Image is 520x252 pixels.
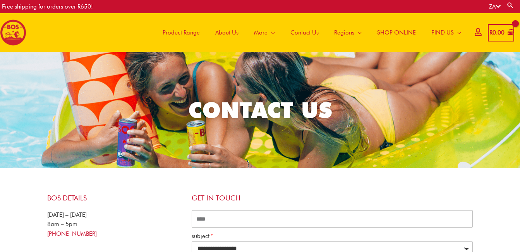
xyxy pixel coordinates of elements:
[208,13,246,52] a: About Us
[44,96,476,124] h2: CONTACT US
[192,194,473,202] h4: Get in touch
[431,21,454,44] span: FIND US
[489,29,493,36] span: R
[192,231,213,241] label: subject
[369,13,424,52] a: SHOP ONLINE
[334,21,354,44] span: Regions
[488,24,514,41] a: View Shopping Cart, empty
[489,3,501,10] a: ZA
[163,21,200,44] span: Product Range
[290,21,319,44] span: Contact Us
[47,194,184,202] h4: BOS Details
[47,230,97,237] a: [PHONE_NUMBER]
[246,13,283,52] a: More
[283,13,326,52] a: Contact Us
[215,21,239,44] span: About Us
[155,13,208,52] a: Product Range
[47,211,87,218] span: [DATE] – [DATE]
[377,21,416,44] span: SHOP ONLINE
[506,2,514,9] a: Search button
[254,21,268,44] span: More
[149,13,469,52] nav: Site Navigation
[489,29,505,36] bdi: 0.00
[47,221,77,228] span: 8am – 5pm
[326,13,369,52] a: Regions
